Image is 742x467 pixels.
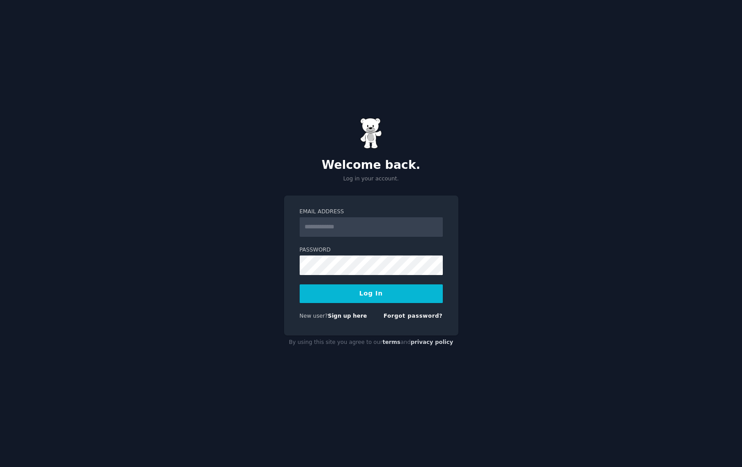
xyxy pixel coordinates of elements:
[284,158,458,172] h2: Welcome back.
[382,339,400,345] a: terms
[284,175,458,183] p: Log in your account.
[300,208,443,216] label: Email Address
[284,335,458,350] div: By using this site you agree to our and
[300,246,443,254] label: Password
[300,284,443,303] button: Log In
[300,313,328,319] span: New user?
[360,118,382,149] img: Gummy Bear
[384,313,443,319] a: Forgot password?
[411,339,453,345] a: privacy policy
[328,313,367,319] a: Sign up here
